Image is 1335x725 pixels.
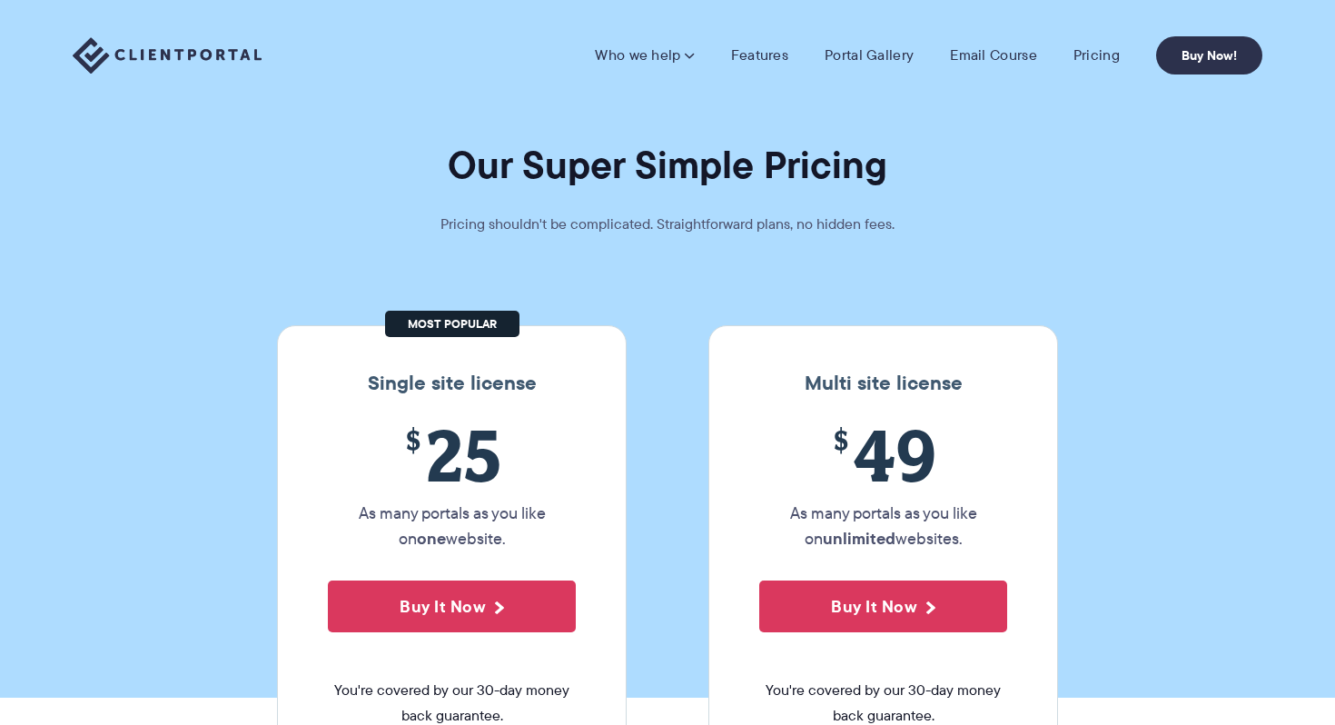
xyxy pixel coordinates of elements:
[328,413,576,496] span: 25
[950,46,1037,65] a: Email Course
[328,581,576,632] button: Buy It Now
[759,501,1007,551] p: As many portals as you like on websites.
[296,372,608,395] h3: Single site license
[595,46,694,65] a: Who we help
[823,526,895,551] strong: unlimited
[395,212,940,237] p: Pricing shouldn't be complicated. Straightforward plans, no hidden fees.
[727,372,1039,395] h3: Multi site license
[825,46,914,65] a: Portal Gallery
[759,581,1007,632] button: Buy It Now
[417,526,446,551] strong: one
[759,413,1007,496] span: 49
[328,501,576,551] p: As many portals as you like on website.
[1156,36,1262,74] a: Buy Now!
[731,46,788,65] a: Features
[1073,46,1120,65] a: Pricing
